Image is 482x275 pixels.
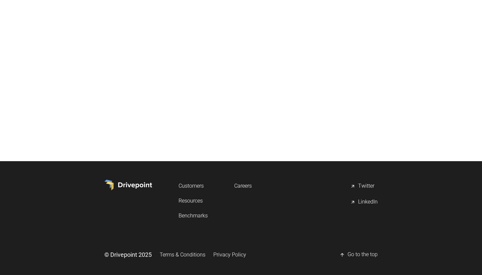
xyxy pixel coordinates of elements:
[179,209,208,222] a: Benchmarks
[358,198,378,206] div: LinkedIn
[213,249,246,261] a: Privacy Policy
[350,180,378,193] a: Twitter
[340,248,378,261] a: Go to the top
[358,182,374,190] div: Twitter
[348,251,378,259] div: Go to the top
[179,180,208,192] a: Customers
[179,195,208,207] a: Resources
[104,251,152,259] div: © Drivepoint 2025
[350,196,378,209] a: LinkedIn
[234,180,252,192] a: Careers
[160,249,205,261] a: Terms & Conditions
